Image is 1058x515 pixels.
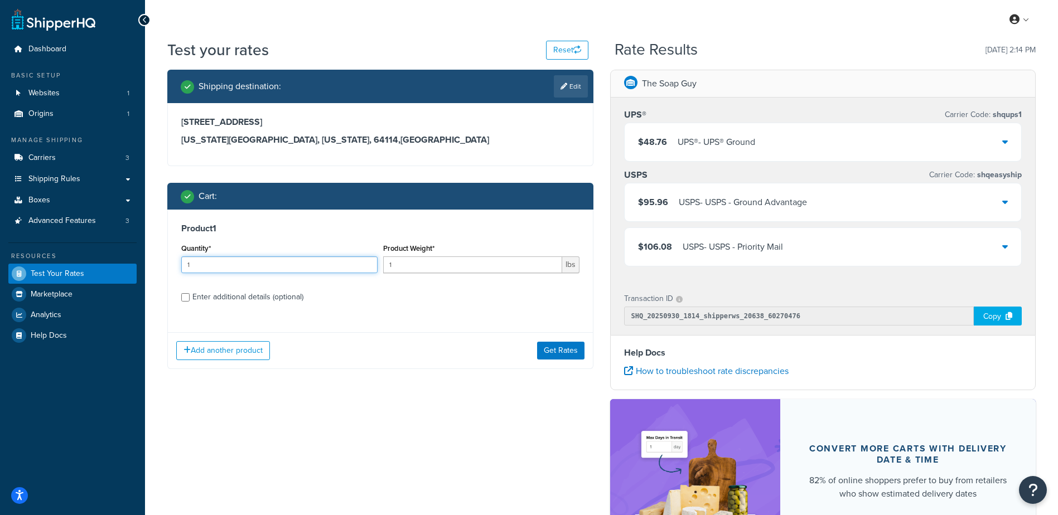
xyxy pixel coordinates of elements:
[8,71,137,80] div: Basic Setup
[8,211,137,231] li: Advanced Features
[638,196,668,208] span: $95.96
[624,365,789,377] a: How to troubleshoot rate discrepancies
[8,104,137,124] a: Origins1
[28,109,54,119] span: Origins
[8,305,137,325] a: Analytics
[167,39,269,61] h1: Test your rates
[181,223,579,234] h3: Product 1
[8,284,137,304] a: Marketplace
[28,196,50,205] span: Boxes
[991,109,1022,120] span: shqups1
[807,443,1009,465] div: Convert more carts with delivery date & time
[176,341,270,360] button: Add another product
[31,290,73,299] span: Marketplace
[985,42,1036,58] p: [DATE] 2:14 PM
[28,174,80,184] span: Shipping Rules
[199,191,217,201] h2: Cart :
[562,256,579,273] span: lbs
[181,293,190,302] input: Enter additional details (optional)
[554,75,588,98] a: Edit
[383,256,562,273] input: 0.00
[8,148,137,168] a: Carriers3
[127,109,129,119] span: 1
[975,169,1022,181] span: shqeasyship
[127,89,129,98] span: 1
[31,310,61,320] span: Analytics
[199,81,281,91] h2: Shipping destination :
[537,342,584,359] button: Get Rates
[192,289,303,305] div: Enter additional details (optional)
[8,251,137,261] div: Resources
[28,45,66,54] span: Dashboard
[8,169,137,190] a: Shipping Rules
[642,76,697,91] p: The Soap Guy
[181,134,579,145] h3: [US_STATE][GEOGRAPHIC_DATA], [US_STATE], 64114 , [GEOGRAPHIC_DATA]
[974,307,1022,325] div: Copy
[8,211,137,231] a: Advanced Features3
[8,83,137,104] li: Websites
[181,244,211,252] label: Quantity*
[679,195,807,210] div: USPS - USPS - Ground Advantage
[624,109,646,120] h3: UPS®
[125,216,129,226] span: 3
[615,41,698,59] h2: Rate Results
[31,269,84,279] span: Test Your Rates
[383,244,434,252] label: Product Weight*
[8,190,137,211] a: Boxes
[28,153,56,163] span: Carriers
[181,116,579,128] h3: [STREET_ADDRESS]
[678,134,755,150] div: UPS® - UPS® Ground
[683,239,783,255] div: USPS - USPS - Priority Mail
[624,346,1022,359] h4: Help Docs
[8,39,137,60] a: Dashboard
[945,107,1022,123] p: Carrier Code:
[28,89,60,98] span: Websites
[28,216,96,226] span: Advanced Features
[8,325,137,346] a: Help Docs
[546,41,588,60] button: Reset
[31,331,67,341] span: Help Docs
[929,167,1022,183] p: Carrier Code:
[181,256,378,273] input: 0
[8,264,137,284] a: Test Your Rates
[624,169,648,181] h3: USPS
[8,83,137,104] a: Websites1
[807,474,1009,501] div: 82% of online shoppers prefer to buy from retailers who show estimated delivery dates
[125,153,129,163] span: 3
[638,240,672,253] span: $106.08
[624,291,673,307] p: Transaction ID
[8,148,137,168] li: Carriers
[8,135,137,145] div: Manage Shipping
[1019,476,1047,504] button: Open Resource Center
[8,104,137,124] li: Origins
[638,135,667,148] span: $48.76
